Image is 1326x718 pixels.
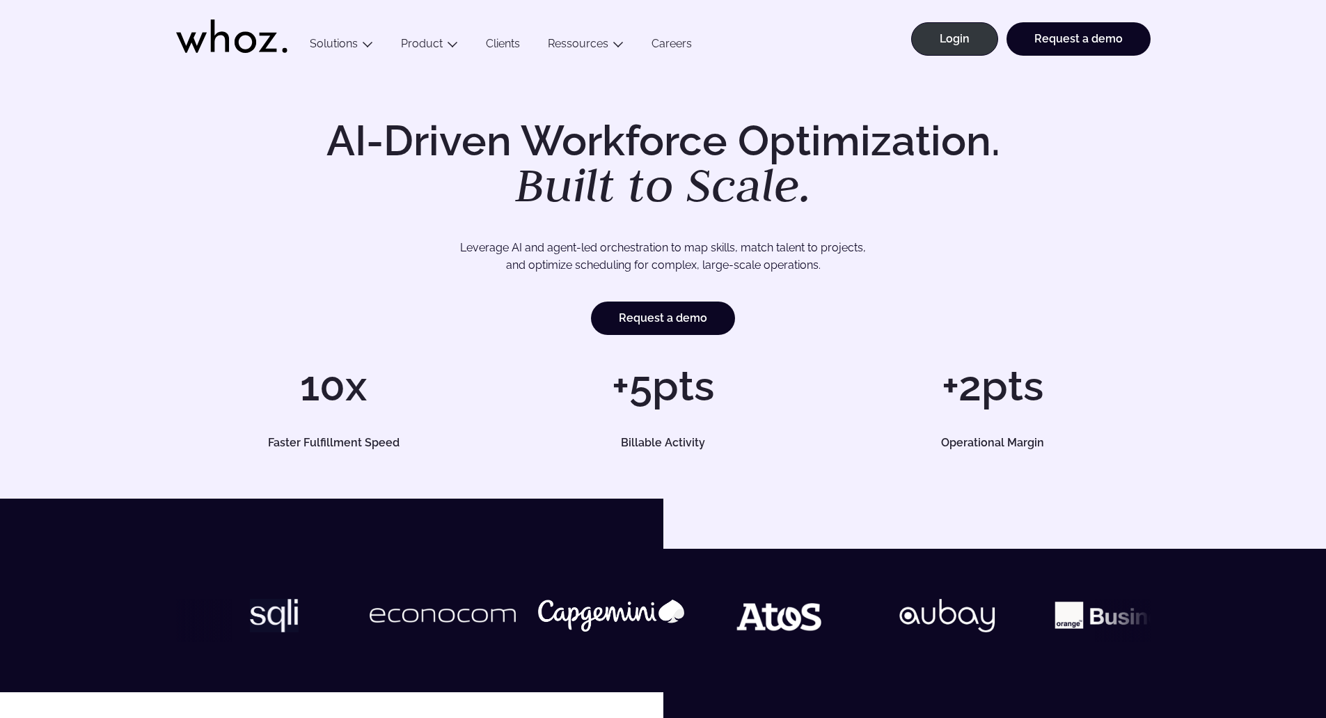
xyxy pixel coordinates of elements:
button: Ressources [534,37,638,56]
a: Ressources [548,37,608,50]
em: Built to Scale. [515,154,812,215]
button: Product [387,37,472,56]
a: Product [401,37,443,50]
h5: Billable Activity [521,437,805,448]
h1: AI-Driven Workforce Optimization. [307,120,1020,209]
a: Request a demo [591,302,735,335]
a: Login [911,22,998,56]
p: Leverage AI and agent-led orchestration to map skills, match talent to projects, and optimize sch... [225,239,1102,274]
button: Solutions [296,37,387,56]
h5: Faster Fulfillment Speed [191,437,475,448]
h1: +2pts [835,365,1150,407]
h1: 10x [176,365,491,407]
a: Request a demo [1007,22,1151,56]
h5: Operational Margin [851,437,1135,448]
iframe: Chatbot [1234,626,1307,699]
h1: +5pts [505,365,821,407]
a: Clients [472,37,534,56]
a: Careers [638,37,706,56]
